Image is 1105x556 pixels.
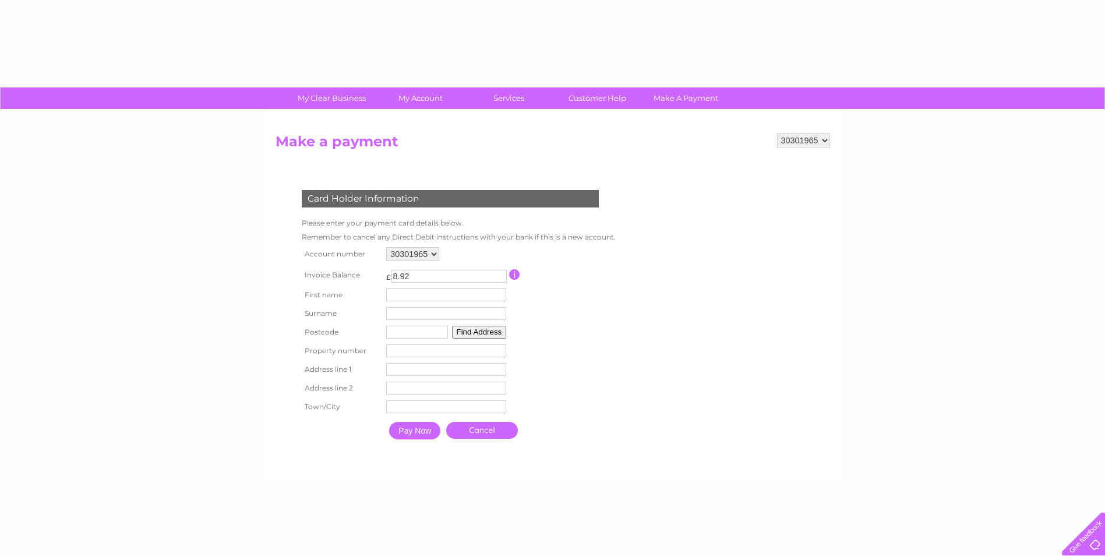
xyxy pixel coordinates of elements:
h2: Make a payment [276,133,830,156]
a: Services [461,87,557,109]
input: Pay Now [389,422,440,439]
th: Surname [299,304,384,323]
th: Account number [299,244,384,264]
th: Town/City [299,397,384,416]
td: Remember to cancel any Direct Debit instructions with your bank if this is a new account. [299,230,619,244]
th: First name [299,286,384,304]
a: Customer Help [549,87,645,109]
a: Make A Payment [638,87,734,109]
td: £ [386,267,391,281]
th: Address line 2 [299,379,384,397]
input: Information [509,269,520,280]
th: Property number [299,342,384,360]
a: My Account [372,87,468,109]
div: Card Holder Information [302,190,599,207]
button: Find Address [452,326,507,339]
th: Invoice Balance [299,264,384,286]
th: Postcode [299,323,384,342]
th: Address line 1 [299,360,384,379]
a: My Clear Business [284,87,380,109]
a: Cancel [446,422,518,439]
td: Please enter your payment card details below. [299,216,619,230]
